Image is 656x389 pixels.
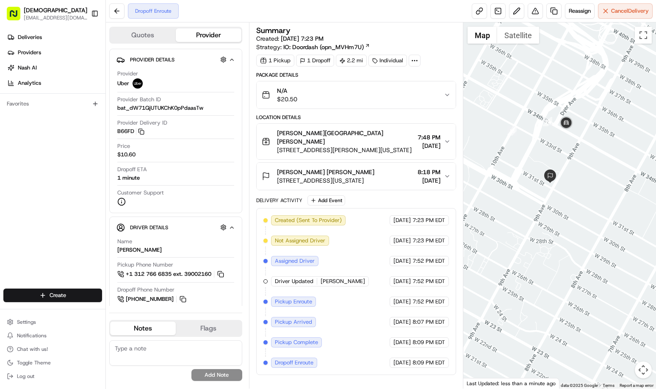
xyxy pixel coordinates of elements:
[635,27,652,44] button: Toggle fullscreen view
[8,8,25,25] img: Nash
[17,123,65,131] span: Knowledge Base
[17,332,47,339] span: Notifications
[412,237,445,245] span: 7:23 PM EDT
[275,339,318,346] span: Pickup Complete
[256,197,302,204] div: Delivery Activity
[133,78,143,89] img: uber-new-logo.jpeg
[277,129,415,146] span: [PERSON_NAME][GEOGRAPHIC_DATA] [PERSON_NAME]
[8,124,15,131] div: 📗
[117,104,203,112] span: bat_dW71QjUTUKChK0pPdaasTw
[393,237,411,245] span: [DATE]
[117,286,174,294] span: Dropoff Phone Number
[620,383,653,388] a: Report a map error
[117,238,132,245] span: Name
[393,318,411,326] span: [DATE]
[256,27,291,34] h3: Summary
[3,76,105,90] a: Analytics
[275,298,312,306] span: Pickup Enroute
[3,343,102,355] button: Chat with us!
[117,166,147,173] span: Dropoff ETA
[117,189,164,197] span: Customer Support
[393,217,411,224] span: [DATE]
[418,142,440,150] span: [DATE]
[3,330,102,342] button: Notifications
[3,46,105,59] a: Providers
[393,339,411,346] span: [DATE]
[29,89,107,96] div: We're available if you need us!
[283,43,370,51] a: IO: Doordash (opn_MVHm7U)
[117,151,136,158] span: $10.60
[117,96,161,103] span: Provider Batch ID
[24,14,87,21] span: [EMAIL_ADDRESS][DOMAIN_NAME]
[275,278,313,285] span: Driver Updated
[17,319,36,325] span: Settings
[277,146,415,154] span: [STREET_ADDRESS][PERSON_NAME][US_STATE]
[336,55,367,67] div: 2.2 mi
[117,142,130,150] span: Price
[117,128,144,135] button: B66FD
[275,217,342,224] span: Created (Sent To Provider)
[17,346,48,353] span: Chat with us!
[497,27,539,44] button: Show satellite imagery
[50,292,66,299] span: Create
[635,361,652,378] button: Map camera controls
[29,81,139,89] div: Start new chat
[507,126,517,136] div: 18
[275,257,315,265] span: Assigned Driver
[117,119,167,127] span: Provider Delivery ID
[117,270,225,279] a: +1 312 766 6835 ext. 39002160
[283,43,364,51] span: IO: Doordash (opn_MVHm7U)
[126,295,174,303] span: [PHONE_NUMBER]
[256,114,457,121] div: Location Details
[418,133,440,142] span: 7:48 PM
[275,359,313,367] span: Dropoff Enroute
[17,359,51,366] span: Toggle Theme
[393,359,411,367] span: [DATE]
[24,6,87,14] button: [DEMOGRAPHIC_DATA]
[465,378,493,389] img: Google
[8,34,154,47] p: Welcome 👋
[17,373,34,380] span: Log out
[603,383,614,388] a: Terms (opens in new tab)
[412,298,445,306] span: 7:52 PM EDT
[257,81,456,108] button: N/A$20.50
[110,28,176,42] button: Quotes
[256,72,457,78] div: Package Details
[176,322,241,335] button: Flags
[18,79,41,87] span: Analytics
[144,83,154,94] button: Start new chat
[117,174,140,182] div: 1 minute
[176,28,241,42] button: Provider
[8,81,24,96] img: 1736555255976-a54dd68f-1ca7-489b-9aae-adbdc363a1c4
[321,278,365,285] span: [PERSON_NAME]
[277,95,297,103] span: $20.50
[296,55,334,67] div: 1 Dropoff
[543,117,552,126] div: 19
[275,237,325,245] span: Not Assigned Driver
[281,35,324,42] span: [DATE] 7:23 PM
[3,357,102,369] button: Toggle Theme
[116,220,235,234] button: Driver Details
[68,119,139,135] a: 💻API Documentation
[5,119,68,135] a: 📗Knowledge Base
[130,56,174,63] span: Provider Details
[256,43,370,51] div: Strategy:
[418,176,440,185] span: [DATE]
[412,257,445,265] span: 7:52 PM EDT
[3,31,105,44] a: Deliveries
[3,3,88,24] button: [DEMOGRAPHIC_DATA][EMAIL_ADDRESS][DOMAIN_NAME]
[3,370,102,382] button: Log out
[277,86,297,95] span: N/A
[18,64,37,72] span: Nash AI
[465,378,493,389] a: Open this area in Google Maps (opens a new window)
[3,61,105,75] a: Nash AI
[393,257,411,265] span: [DATE]
[463,378,559,389] div: Last Updated: less than a minute ago
[3,289,102,302] button: Create
[117,80,129,87] span: Uber
[18,49,41,56] span: Providers
[277,176,374,185] span: [STREET_ADDRESS][US_STATE]
[275,318,312,326] span: Pickup Arrived
[412,339,445,346] span: 8:09 PM EDT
